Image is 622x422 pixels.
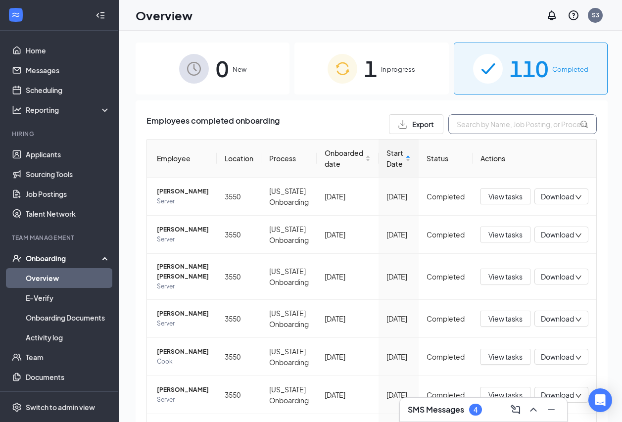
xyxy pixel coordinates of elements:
span: In progress [381,64,415,74]
div: 4 [474,406,478,414]
a: Onboarding Documents [26,308,110,328]
td: 3550 [217,254,261,300]
th: Process [261,140,317,178]
svg: Collapse [96,10,105,20]
span: Download [541,191,574,202]
span: 110 [510,51,548,86]
span: [PERSON_NAME] [157,187,209,196]
div: [DATE] [325,191,371,202]
span: Download [541,230,574,240]
span: Start Date [386,147,403,169]
td: 3550 [217,300,261,338]
span: Server [157,281,209,291]
div: Hiring [12,130,108,138]
th: Status [419,140,473,178]
button: View tasks [480,387,530,403]
div: [DATE] [325,389,371,400]
span: Download [541,390,574,400]
svg: UserCheck [12,253,22,263]
td: 3550 [217,178,261,216]
svg: Analysis [12,105,22,115]
svg: Notifications [546,9,558,21]
a: Applicants [26,144,110,164]
div: [DATE] [325,351,371,362]
td: [US_STATE] Onboarding [261,254,317,300]
button: Export [389,114,443,134]
div: Completed [427,389,465,400]
div: S3 [592,11,599,19]
span: Server [157,319,209,328]
th: Location [217,140,261,178]
td: 3550 [217,216,261,254]
div: Onboarding [26,253,102,263]
span: 1 [364,51,377,86]
a: Scheduling [26,80,110,100]
span: down [575,274,582,281]
span: New [233,64,246,74]
a: Documents [26,367,110,387]
div: [DATE] [325,229,371,240]
span: down [575,232,582,239]
svg: ComposeMessage [510,404,522,416]
a: Overview [26,268,110,288]
span: Employees completed onboarding [146,114,280,134]
svg: QuestionInfo [568,9,579,21]
div: [DATE] [386,191,411,202]
span: Onboarded date [325,147,363,169]
span: View tasks [488,389,523,400]
h1: Overview [136,7,192,24]
div: [DATE] [386,271,411,282]
td: [US_STATE] Onboarding [261,376,317,414]
a: E-Verify [26,288,110,308]
th: Actions [473,140,596,178]
button: View tasks [480,349,530,365]
span: Download [541,352,574,362]
div: [DATE] [325,271,371,282]
span: Server [157,196,209,206]
button: View tasks [480,227,530,242]
span: Server [157,395,209,405]
span: Completed [552,64,588,74]
svg: WorkstreamLogo [11,10,21,20]
span: Export [412,121,434,128]
th: Employee [147,140,217,178]
div: [DATE] [325,313,371,324]
td: [US_STATE] Onboarding [261,178,317,216]
svg: Minimize [545,404,557,416]
span: [PERSON_NAME] [157,385,209,395]
div: Reporting [26,105,111,115]
td: [US_STATE] Onboarding [261,216,317,254]
a: Team [26,347,110,367]
div: Completed [427,271,465,282]
span: down [575,354,582,361]
span: [PERSON_NAME] [PERSON_NAME] [157,262,209,281]
th: Onboarded date [317,140,379,178]
a: Activity log [26,328,110,347]
a: Talent Network [26,204,110,224]
a: Sourcing Tools [26,164,110,184]
td: [US_STATE] Onboarding [261,338,317,376]
span: [PERSON_NAME] [157,347,209,357]
td: 3550 [217,338,261,376]
div: Completed [427,229,465,240]
td: [US_STATE] Onboarding [261,300,317,338]
a: Messages [26,60,110,80]
span: down [575,194,582,201]
span: [PERSON_NAME] [157,225,209,234]
span: View tasks [488,191,523,202]
button: View tasks [480,188,530,204]
span: View tasks [488,351,523,362]
div: [DATE] [386,313,411,324]
button: Minimize [543,402,559,418]
div: [DATE] [386,229,411,240]
span: down [575,392,582,399]
span: View tasks [488,229,523,240]
button: ComposeMessage [508,402,524,418]
span: Cook [157,357,209,367]
a: Job Postings [26,184,110,204]
span: Download [541,272,574,282]
span: Download [541,314,574,324]
button: View tasks [480,311,530,327]
div: Open Intercom Messenger [588,388,612,412]
span: View tasks [488,313,523,324]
